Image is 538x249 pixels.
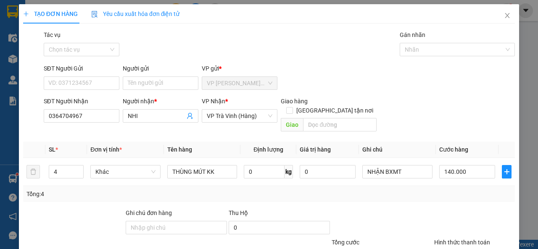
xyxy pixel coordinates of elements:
span: plus [23,11,29,17]
input: Dọc đường [303,118,376,131]
span: Khác [95,165,156,178]
label: Tác vụ [44,31,61,38]
input: Ghi chú đơn hàng [126,221,227,234]
span: Tổng cước [332,239,359,246]
span: Giao hàng [281,98,308,105]
span: close [504,12,511,19]
label: Gán nhãn [400,31,425,38]
span: Đơn vị tính [90,146,122,153]
div: Người nhận [123,97,198,106]
span: Cước hàng [439,146,468,153]
span: VP Nhận [202,98,225,105]
div: Người gửi [123,64,198,73]
span: Giao [281,118,303,131]
div: Tổng: 4 [26,189,208,199]
span: VP Trà Vinh (Hàng) [207,110,272,122]
th: Ghi chú [359,142,436,158]
div: VP gửi [202,64,277,73]
button: Close [496,4,519,28]
span: [GEOGRAPHIC_DATA] tận nơi [293,106,377,115]
img: icon [91,11,98,18]
input: 0 [300,165,356,178]
span: user-add [187,113,193,119]
div: SĐT Người Gửi [44,64,119,73]
button: delete [26,165,40,178]
span: VP Trần Phú (Hàng) [207,77,272,89]
span: Định lượng [253,146,283,153]
span: kg [285,165,293,178]
label: Ghi chú đơn hàng [126,210,172,216]
input: VD: Bàn, Ghế [167,165,237,178]
div: SĐT Người Nhận [44,97,119,106]
input: Ghi Chú [362,165,433,178]
label: Hình thức thanh toán [434,239,490,246]
span: Tên hàng [167,146,192,153]
span: plus [502,168,511,175]
span: Thu Hộ [229,210,248,216]
span: Giá trị hàng [300,146,331,153]
span: TẠO ĐƠN HÀNG [23,10,78,17]
span: SL [49,146,55,153]
span: Yêu cầu xuất hóa đơn điện tử [91,10,180,17]
button: plus [502,165,512,178]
